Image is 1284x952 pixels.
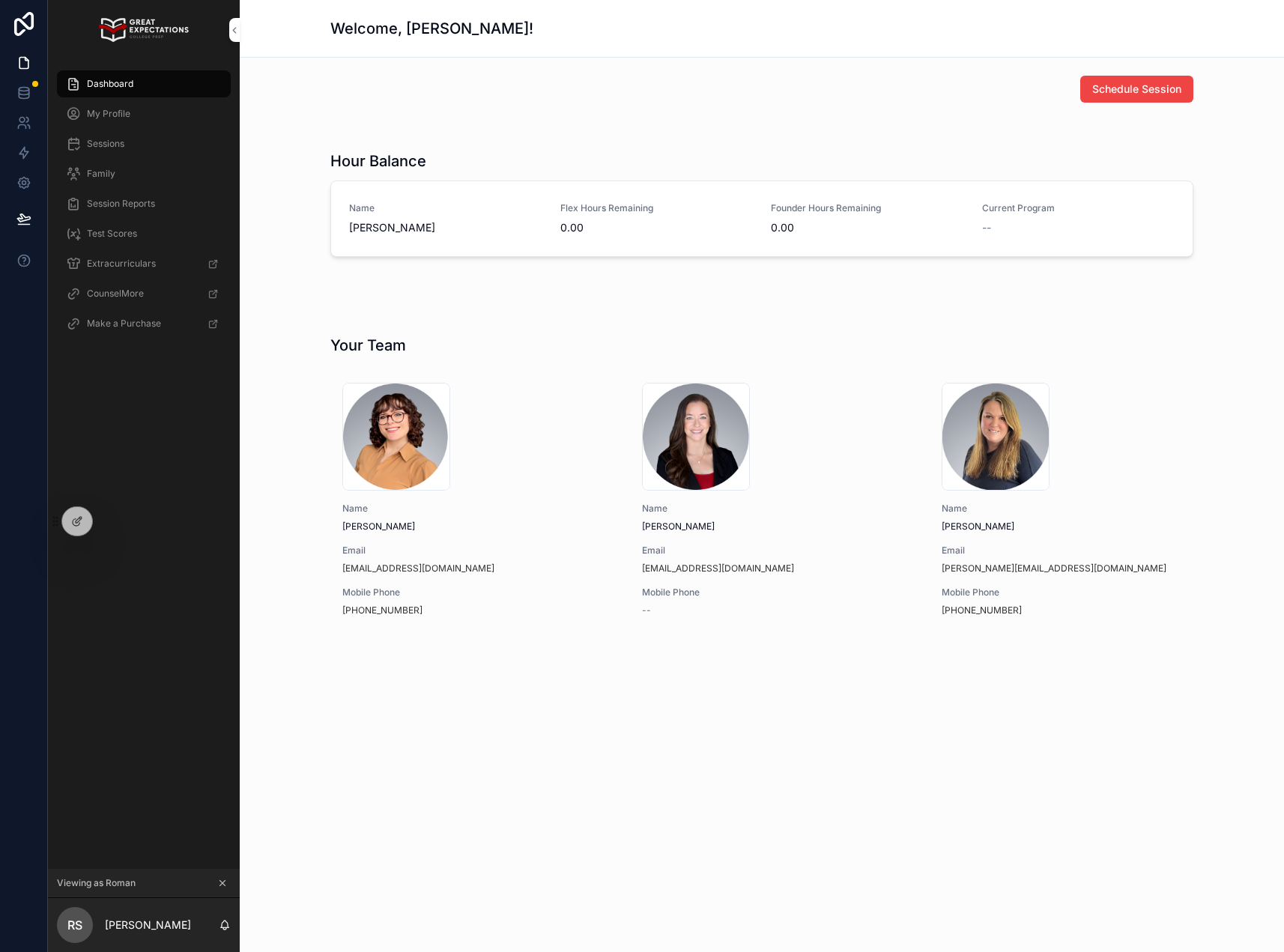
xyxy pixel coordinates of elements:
a: [PHONE_NUMBER] [342,604,423,616]
span: -- [642,604,651,616]
a: Extracurriculars [57,250,231,277]
span: Founder Hours Remaining [771,202,964,214]
button: Schedule Session [1080,76,1193,103]
a: [PHONE_NUMBER] [942,604,1022,616]
a: My Profile [57,100,231,127]
span: Mobile Phone [342,586,606,598]
span: Dashboard [87,78,133,90]
span: Email [942,545,1205,557]
span: Name [349,202,542,214]
span: [PERSON_NAME] [342,521,606,533]
a: [PERSON_NAME][EMAIL_ADDRESS][DOMAIN_NAME] [942,563,1166,574]
a: CounselMore [57,280,231,307]
span: Test Scores [87,228,137,240]
span: Mobile Phone [942,586,1205,598]
h1: Your Team [330,335,406,356]
span: [PERSON_NAME] [642,521,906,533]
div: scrollable content [48,60,240,357]
h1: Welcome, [PERSON_NAME]! [330,18,533,39]
span: Flex Hours Remaining [560,202,754,214]
a: Session Reports [57,190,231,217]
p: [PERSON_NAME] [105,918,191,933]
span: Email [642,545,906,557]
span: Viewing as Roman [57,877,136,889]
span: [PERSON_NAME] [942,521,1205,533]
span: 0.00 [771,220,964,235]
span: [PERSON_NAME] [349,220,542,235]
span: Name [342,503,606,515]
span: Sessions [87,138,124,150]
span: Make a Purchase [87,318,161,330]
span: Mobile Phone [642,586,906,598]
span: My Profile [87,108,130,120]
span: RS [67,916,82,934]
a: [EMAIL_ADDRESS][DOMAIN_NAME] [642,563,794,574]
span: 0.00 [560,220,754,235]
span: Schedule Session [1092,82,1181,97]
span: Family [87,168,115,180]
span: Extracurriculars [87,258,156,270]
span: Current Program [982,202,1175,214]
a: Test Scores [57,220,231,247]
a: Family [57,160,231,187]
span: CounselMore [87,288,144,300]
h1: Hour Balance [330,151,426,172]
span: Session Reports [87,198,155,210]
span: Name [642,503,906,515]
a: Sessions [57,130,231,157]
a: [EMAIL_ADDRESS][DOMAIN_NAME] [342,563,494,574]
img: App logo [99,18,188,42]
span: Name [942,503,1205,515]
a: Make a Purchase [57,310,231,337]
span: Email [342,545,606,557]
span: -- [982,220,991,235]
a: Dashboard [57,70,231,97]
